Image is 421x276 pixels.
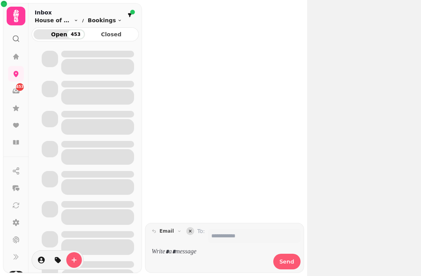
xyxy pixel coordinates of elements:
[88,16,122,24] button: Bookings
[50,252,65,268] button: tag-thread
[66,252,82,268] button: create-convo
[149,226,185,236] button: email
[8,83,24,99] a: 453
[92,32,131,37] span: Closed
[35,16,72,24] span: House of Fu Leeds
[35,16,122,24] nav: breadcrumb
[16,84,24,90] span: 453
[67,30,84,39] div: 453
[34,29,85,39] button: Open453
[40,32,79,37] span: Open
[197,227,205,243] label: To:
[125,11,134,20] button: filter
[86,29,137,39] button: Closed
[273,254,301,269] button: Send
[35,9,122,16] h2: Inbox
[35,16,78,24] button: House of Fu Leeds
[186,227,194,235] button: collapse
[279,259,294,264] span: Send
